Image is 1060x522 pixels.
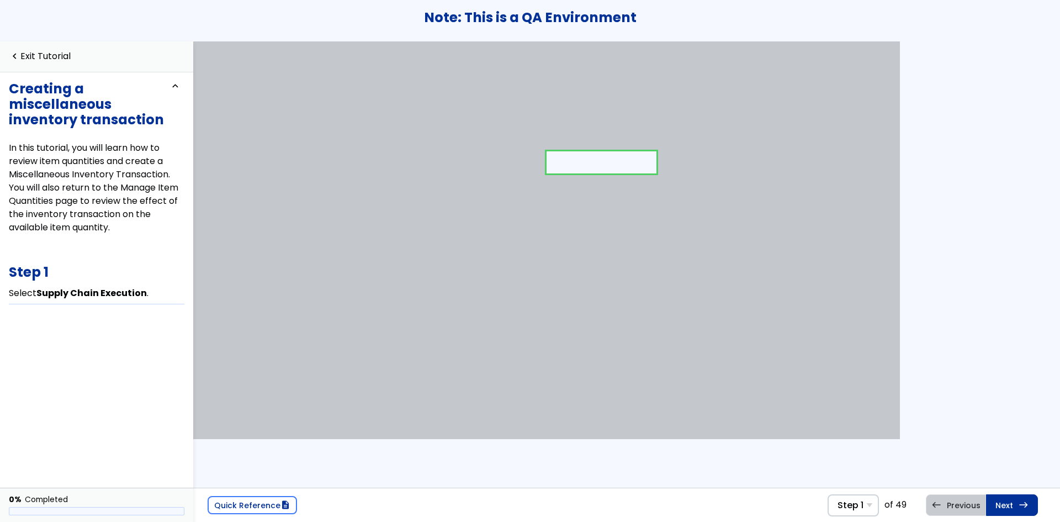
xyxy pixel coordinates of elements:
div: of 49 [884,500,907,510]
span: Select Step [828,494,879,516]
span: navigate_before [9,51,20,62]
a: Nexteast [986,494,1038,515]
div: 0% [9,495,22,504]
span: east [1019,500,1029,509]
a: navigate_beforeExit Tutorial [9,51,71,62]
h3: Creating a miscellaneous inventory transaction [9,81,169,128]
span: Select . [9,287,149,299]
span: expand_less [169,81,181,92]
span: Step 1 [838,500,863,510]
a: Quick Referencedescription [208,496,297,514]
div: Previous [926,494,985,515]
span: west [931,500,941,509]
h3: Step 1 [9,263,184,282]
div: Completed [25,495,68,504]
span: description [280,500,290,509]
b: Supply Chain Execution [36,287,147,299]
div: In this tutorial, you will learn how to review item quantities and create a Miscellaneous Invento... [9,141,184,234]
iframe: Tutorial [193,41,900,439]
